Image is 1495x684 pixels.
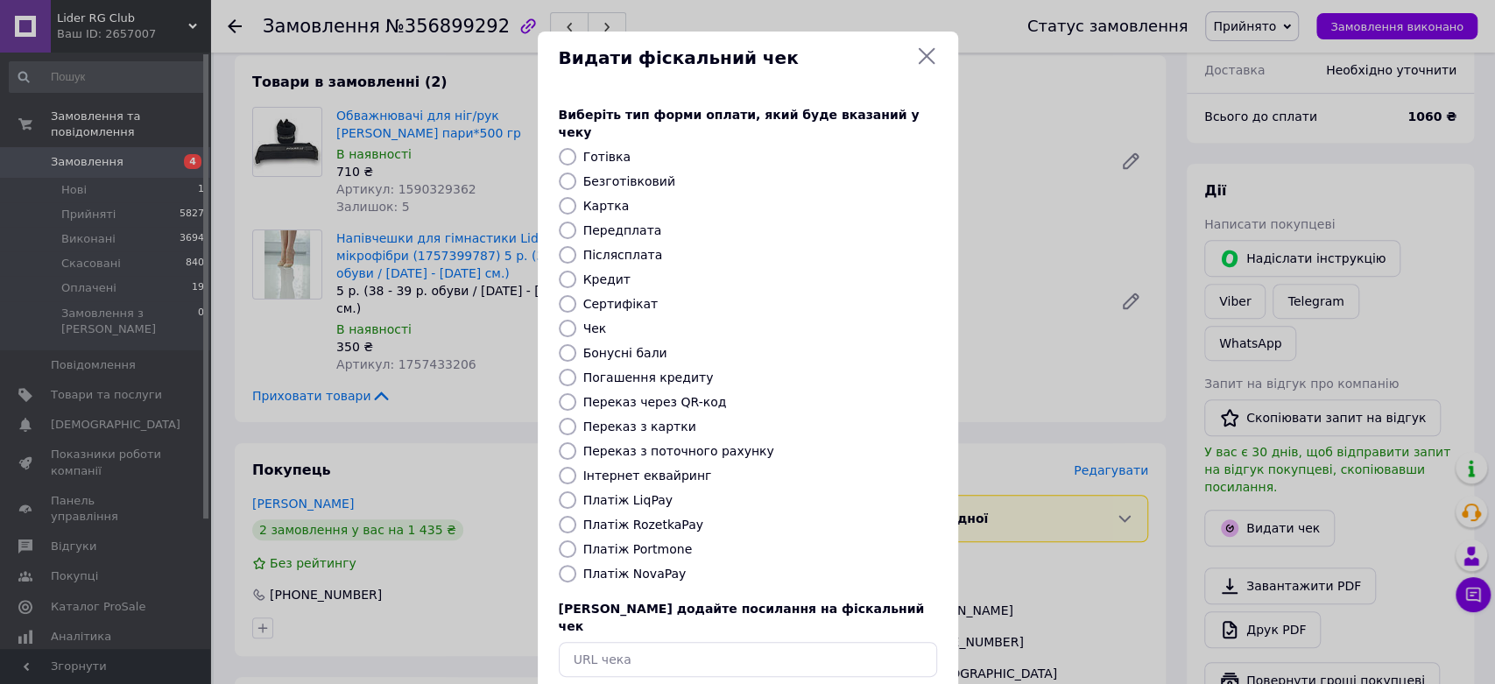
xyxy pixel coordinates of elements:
span: Виберіть тип форми оплати, який буде вказаний у чеку [559,108,920,139]
label: Погашення кредиту [583,370,714,384]
label: Картка [583,199,630,213]
span: Видати фіскальний чек [559,46,909,71]
label: Кредит [583,272,631,286]
label: Сертифікат [583,297,659,311]
label: Бонусні бали [583,346,667,360]
label: Переказ через QR-код [583,395,727,409]
label: Післясплата [583,248,663,262]
label: Переказ з поточного рахунку [583,444,774,458]
label: Інтернет еквайринг [583,469,712,483]
label: Платіж NovaPay [583,567,687,581]
label: Платіж LiqPay [583,493,673,507]
label: Чек [583,321,607,335]
span: [PERSON_NAME] додайте посилання на фіскальний чек [559,602,925,633]
label: Готівка [583,150,631,164]
label: Безготівковий [583,174,675,188]
label: Передплата [583,223,662,237]
label: Платіж RozetkaPay [583,518,703,532]
label: Переказ з картки [583,420,696,434]
label: Платіж Portmone [583,542,693,556]
input: URL чека [559,642,937,677]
